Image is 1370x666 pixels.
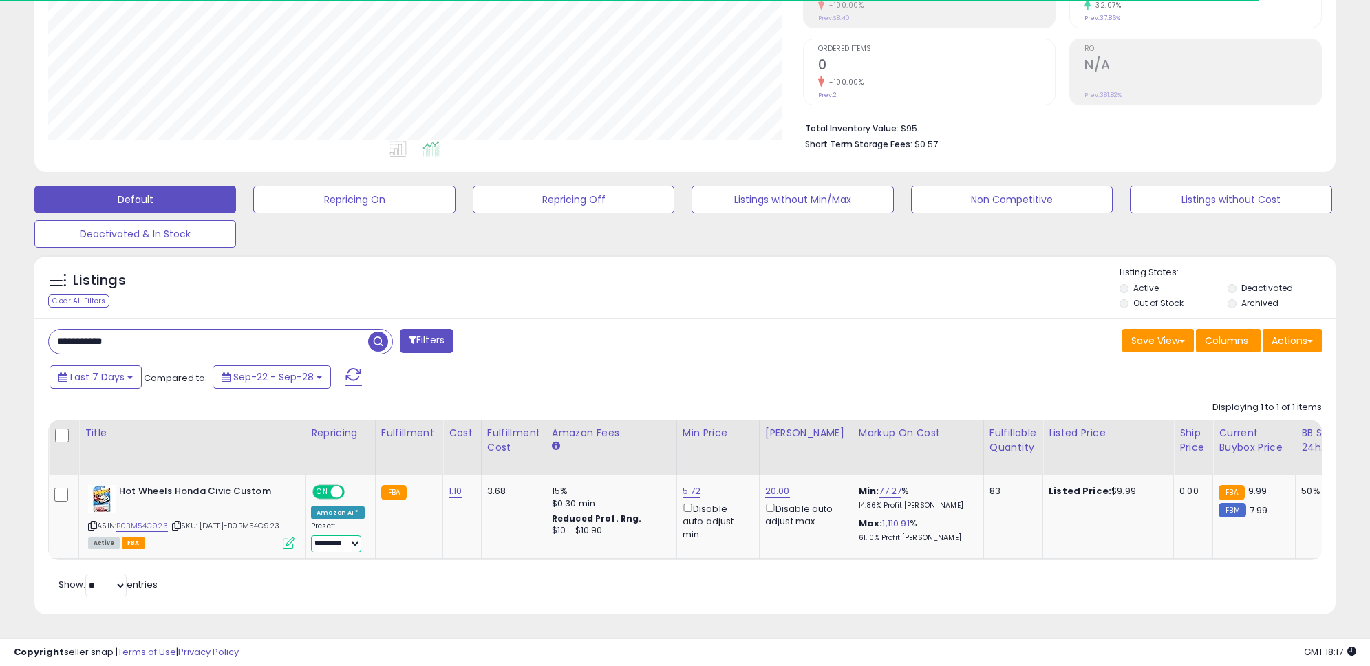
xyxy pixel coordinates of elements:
button: Columns [1196,329,1261,352]
div: $10 - $10.90 [552,525,666,537]
div: seller snap | | [14,646,239,659]
b: Min: [859,484,879,497]
button: Deactivated & In Stock [34,220,236,248]
span: FBA [122,537,145,549]
div: % [859,485,973,511]
span: | SKU: [DATE]-B0BM54C923 [170,520,279,531]
span: OFF [343,486,365,498]
span: 2025-10-8 18:17 GMT [1304,645,1356,658]
button: Actions [1263,329,1322,352]
div: Listed Price [1049,426,1168,440]
div: 3.68 [487,485,535,497]
div: [PERSON_NAME] [765,426,847,440]
div: ASIN: [88,485,295,548]
a: 1.10 [449,484,462,498]
span: Last 7 Days [70,370,125,384]
strong: Copyright [14,645,64,658]
b: Listed Price: [1049,484,1111,497]
div: $9.99 [1049,485,1163,497]
b: Hot Wheels Honda Civic Custom [119,485,286,502]
div: Disable auto adjust max [765,501,842,528]
button: Repricing On [253,186,455,213]
span: 7.99 [1250,504,1268,517]
span: 9.99 [1248,484,1267,497]
div: 50% [1301,485,1347,497]
button: Listings without Min/Max [692,186,893,213]
span: All listings currently available for purchase on Amazon [88,537,120,549]
div: Disable auto adjust min [683,501,749,541]
div: Cost [449,426,475,440]
b: Short Term Storage Fees: [805,138,912,150]
label: Archived [1241,297,1278,309]
li: $95 [805,119,1312,136]
div: Fulfillment [381,426,437,440]
a: 77.27 [879,484,901,498]
div: Title [85,426,299,440]
div: Amazon AI * [311,506,365,519]
small: FBA [1219,485,1244,500]
label: Out of Stock [1133,297,1184,309]
div: BB Share 24h. [1301,426,1351,455]
h2: N/A [1084,57,1321,76]
button: Repricing Off [473,186,674,213]
small: -100.00% [824,77,864,87]
small: Prev: 381.82% [1084,91,1122,99]
span: ON [314,486,331,498]
label: Active [1133,282,1159,294]
button: Filters [400,329,453,353]
a: Privacy Policy [178,645,239,658]
div: Amazon Fees [552,426,671,440]
div: Preset: [311,522,365,552]
span: ROI [1084,45,1321,53]
h5: Listings [73,271,126,290]
small: Prev: 37.86% [1084,14,1120,22]
small: FBA [381,485,407,500]
button: Sep-22 - Sep-28 [213,365,331,389]
button: Default [34,186,236,213]
div: Ship Price [1179,426,1207,455]
b: Total Inventory Value: [805,122,899,134]
b: Max: [859,517,883,530]
div: Fulfillment Cost [487,426,540,455]
a: Terms of Use [118,645,176,658]
div: Displaying 1 to 1 of 1 items [1212,401,1322,414]
small: Prev: 2 [818,91,837,99]
span: Columns [1205,334,1248,347]
div: Min Price [683,426,753,440]
th: The percentage added to the cost of goods (COGS) that forms the calculator for Min & Max prices. [853,420,983,475]
h2: 0 [818,57,1055,76]
span: Compared to: [144,372,207,385]
div: Clear All Filters [48,294,109,308]
div: Markup on Cost [859,426,978,440]
div: Current Buybox Price [1219,426,1289,455]
a: B0BM54C923 [116,520,168,532]
div: Repricing [311,426,370,440]
p: 14.86% Profit [PERSON_NAME] [859,501,973,511]
button: Save View [1122,329,1194,352]
button: Non Competitive [911,186,1113,213]
img: 41FgToghWLL._SL40_.jpg [88,485,116,513]
label: Deactivated [1241,282,1293,294]
div: 15% [552,485,666,497]
b: Reduced Prof. Rng. [552,513,642,524]
button: Last 7 Days [50,365,142,389]
div: Fulfillable Quantity [989,426,1037,455]
span: $0.57 [914,138,938,151]
div: % [859,517,973,543]
button: Listings without Cost [1130,186,1331,213]
div: 83 [989,485,1032,497]
p: 61.10% Profit [PERSON_NAME] [859,533,973,543]
a: 1,110.91 [882,517,909,530]
span: Show: entries [58,578,158,591]
small: Amazon Fees. [552,440,560,453]
span: Ordered Items [818,45,1055,53]
p: Listing States: [1120,266,1336,279]
a: 20.00 [765,484,790,498]
a: 5.72 [683,484,701,498]
small: Prev: $8.40 [818,14,850,22]
div: 0.00 [1179,485,1202,497]
span: Sep-22 - Sep-28 [233,370,314,384]
small: FBM [1219,503,1245,517]
div: $0.30 min [552,497,666,510]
